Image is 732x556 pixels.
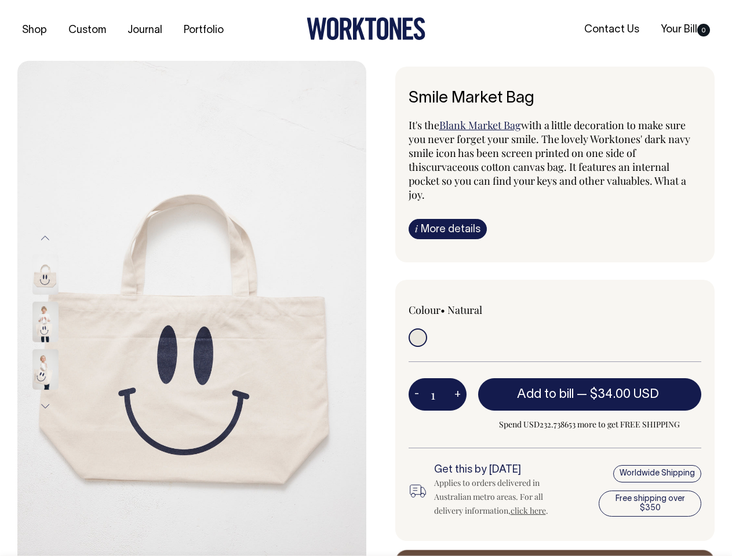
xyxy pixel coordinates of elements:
button: Add to bill —$34.00 USD [478,378,702,411]
p: It's the with a little decoration to make sure you never forget your smile. The lovely Worktones'... [409,118,702,202]
span: • [440,303,445,317]
span: curvaceous cotton canvas bag. It features an internal pocket so you can find your keys and other ... [409,160,686,202]
span: 0 [697,24,710,36]
button: - [409,383,425,406]
a: Custom [64,21,111,40]
span: Add to bill [517,389,574,400]
a: Journal [123,21,167,40]
h6: Smile Market Bag [409,90,702,108]
a: Contact Us [580,20,644,39]
span: — [577,389,662,400]
span: i [415,222,418,235]
img: Smile Market Bag [32,254,59,295]
img: Smile Market Bag [32,302,59,342]
div: Colour [409,303,526,317]
a: click here [511,505,546,516]
span: Spend USD232.738653 more to get FREE SHIPPING [478,418,702,431]
span: $34.00 USD [590,389,659,400]
a: Portfolio [179,21,228,40]
a: Shop [17,21,52,40]
a: Blank Market Bag [439,118,521,132]
h6: Get this by [DATE] [434,464,568,476]
a: iMore details [409,219,487,239]
img: Smile Market Bag [32,349,59,390]
button: Previous [37,225,54,251]
a: Your Bill0 [656,20,715,39]
div: Applies to orders delivered in Australian metro areas. For all delivery information, . [434,476,568,518]
button: + [449,383,467,406]
label: Natural [447,303,482,317]
button: Next [37,393,54,419]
